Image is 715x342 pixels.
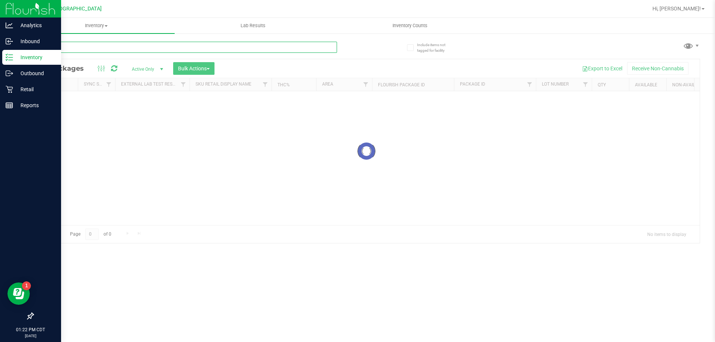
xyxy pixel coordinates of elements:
iframe: Resource center unread badge [22,281,31,290]
inline-svg: Inbound [6,38,13,45]
a: Inventory [18,18,175,33]
span: Inventory [18,22,175,29]
input: Search Package ID, Item Name, SKU, Lot or Part Number... [33,42,337,53]
a: Inventory Counts [331,18,488,33]
inline-svg: Outbound [6,70,13,77]
p: Retail [13,85,58,94]
span: [GEOGRAPHIC_DATA] [51,6,102,12]
inline-svg: Retail [6,86,13,93]
span: Hi, [PERSON_NAME]! [652,6,701,12]
inline-svg: Inventory [6,54,13,61]
p: Inventory [13,53,58,62]
inline-svg: Analytics [6,22,13,29]
p: 01:22 PM CDT [3,326,58,333]
p: [DATE] [3,333,58,339]
span: Inventory Counts [382,22,438,29]
p: Inbound [13,37,58,46]
span: Lab Results [231,22,276,29]
a: Lab Results [175,18,331,33]
iframe: Resource center [7,282,30,305]
p: Analytics [13,21,58,30]
inline-svg: Reports [6,102,13,109]
p: Outbound [13,69,58,78]
p: Reports [13,101,58,110]
span: Include items not tagged for facility [417,42,454,53]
